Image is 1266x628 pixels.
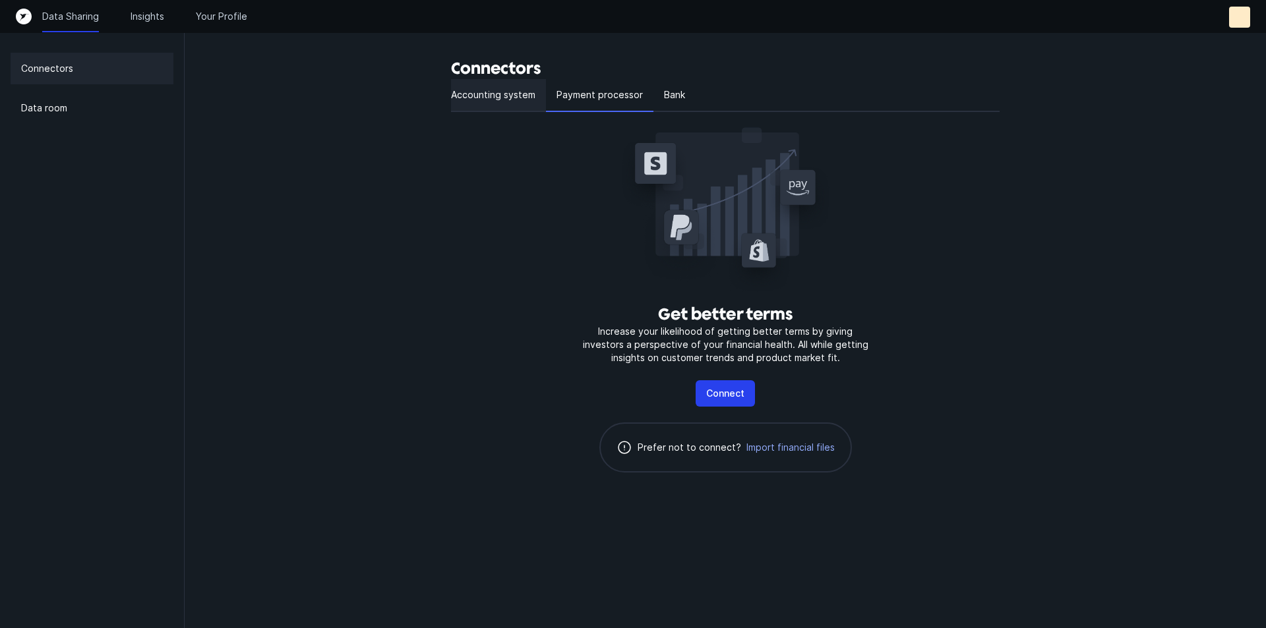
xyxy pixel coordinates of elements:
[620,123,831,293] img: Get better terms
[42,10,99,23] a: Data Sharing
[696,380,755,407] button: Connect
[658,304,793,325] h3: Get better terms
[578,325,873,364] p: Increase your likelihood of getting better terms by giving investors a perspective of your financ...
[638,440,741,455] p: Prefer not to connect?
[557,87,643,103] p: Payment processor
[451,58,1000,79] h3: Connectors
[131,10,164,23] a: Insights
[706,385,744,401] p: Connect
[21,100,67,116] p: Data room
[21,61,73,76] p: Connectors
[11,92,173,124] a: Data room
[196,10,247,23] a: Your Profile
[746,441,835,454] span: Import financial files
[11,53,173,84] a: Connectors
[664,87,685,103] p: Bank
[451,87,535,103] p: Accounting system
